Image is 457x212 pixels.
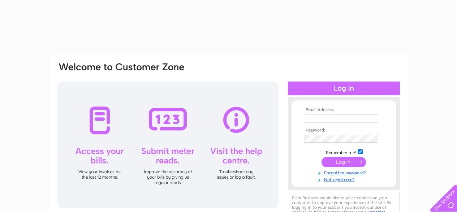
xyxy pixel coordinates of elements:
th: Email Address: [302,108,386,113]
th: Password: [302,128,386,133]
a: Not registered? [304,176,386,183]
a: Forgotten password? [304,169,386,176]
td: Remember me? [302,148,386,155]
input: Submit [322,157,366,167]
